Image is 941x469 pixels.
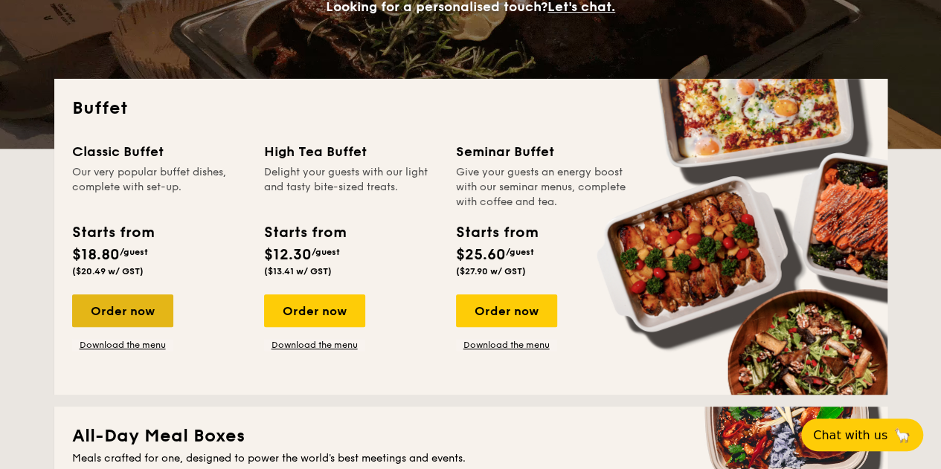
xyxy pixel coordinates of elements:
[801,418,923,451] button: Chat with us🦙
[72,266,144,276] span: ($20.49 w/ GST)
[72,339,173,351] a: Download the menu
[72,221,153,244] div: Starts from
[72,424,870,448] h2: All-Day Meal Boxes
[72,97,870,120] h2: Buffet
[264,246,312,264] span: $12.30
[72,451,870,466] div: Meals crafted for one, designed to power the world's best meetings and events.
[264,294,365,327] div: Order now
[813,428,887,442] span: Chat with us
[456,141,630,162] div: Seminar Buffet
[893,427,911,444] span: 🦙
[72,165,246,210] div: Our very popular buffet dishes, complete with set-up.
[312,247,340,257] span: /guest
[120,247,148,257] span: /guest
[456,294,557,327] div: Order now
[264,221,345,244] div: Starts from
[456,165,630,210] div: Give your guests an energy boost with our seminar menus, complete with coffee and tea.
[72,294,173,327] div: Order now
[456,221,537,244] div: Starts from
[264,141,438,162] div: High Tea Buffet
[72,141,246,162] div: Classic Buffet
[456,246,506,264] span: $25.60
[456,266,526,276] span: ($27.90 w/ GST)
[264,266,332,276] span: ($13.41 w/ GST)
[506,247,534,257] span: /guest
[72,246,120,264] span: $18.80
[456,339,557,351] a: Download the menu
[264,339,365,351] a: Download the menu
[264,165,438,210] div: Delight your guests with our light and tasty bite-sized treats.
